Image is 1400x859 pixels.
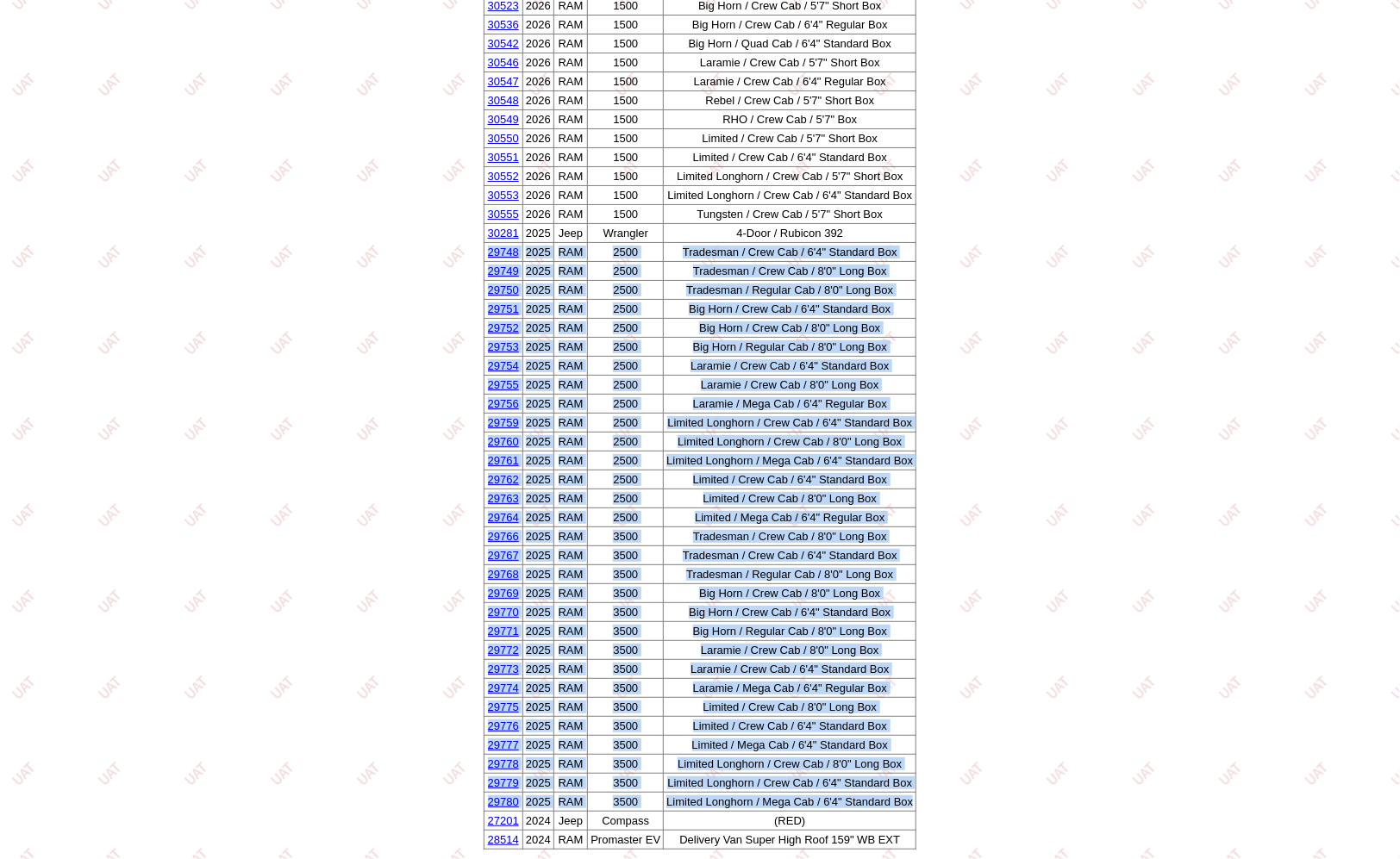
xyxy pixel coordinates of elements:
a: 29750 [488,283,519,296]
a: 29754 [488,359,519,372]
td: Laramie / Crew Cab / 6'4" Standard Box [664,357,916,376]
a: 29773 [488,663,519,675]
td: RAM [553,527,588,546]
a: 29749 [488,265,519,277]
td: 2026 [522,16,553,34]
td: 3500 [588,584,664,603]
td: Tradesman / Regular Cab / 8'0" Long Box [664,281,916,300]
td: 2025 [522,262,553,281]
td: Big Horn / Regular Cab / 8'0" Long Box [664,622,916,641]
a: 29768 [488,568,519,581]
td: 2500 [588,376,664,395]
td: RAM [553,110,588,129]
td: 2025 [522,470,553,489]
td: 2500 [588,243,664,262]
a: 28514 [488,833,519,846]
a: 27201 [488,814,519,827]
td: Big Horn / Quad Cab / 6'4" Standard Box [664,34,916,53]
td: RAM [553,148,588,167]
td: RAM [553,395,588,414]
td: 2026 [522,205,553,224]
td: Limited Longhorn / Mega Cab / 6'4" Standard Box [664,451,916,470]
td: RAM [553,34,588,53]
td: 3500 [588,717,664,736]
a: 29779 [488,776,519,789]
td: 2025 [522,376,553,395]
td: 2500 [588,395,664,414]
td: RAM [553,793,588,812]
td: RAM [553,774,588,793]
td: Tradesman / Crew Cab / 6'4" Standard Box [664,243,916,262]
td: Tradesman / Regular Cab / 8'0" Long Box [664,565,916,584]
td: 2026 [522,34,553,53]
td: 1500 [588,110,664,129]
td: 3500 [588,660,664,679]
td: 2500 [588,357,664,376]
td: 2500 [588,281,664,300]
td: 1500 [588,186,664,205]
td: Limited Longhorn / Crew Cab / 8'0" Long Box [664,433,916,451]
td: Limited / Crew Cab / 8'0" Long Box [664,698,916,717]
a: 30547 [488,75,519,88]
td: Tungsten / Crew Cab / 5'7" Short Box [664,205,916,224]
td: RAM [553,262,588,281]
td: RHO / Crew Cab / 5'7" Box [664,110,916,129]
td: 1500 [588,91,664,110]
td: 3500 [588,527,664,546]
td: 2500 [588,262,664,281]
td: 3500 [588,546,664,565]
td: RAM [553,300,588,319]
td: 1500 [588,16,664,34]
td: 2025 [522,357,553,376]
td: 2025 [522,736,553,755]
td: Laramie / Crew Cab / 8'0" Long Box [664,641,916,660]
td: RAM [553,508,588,527]
td: 2025 [522,243,553,262]
td: RAM [553,546,588,565]
a: 29775 [488,700,519,713]
a: 29759 [488,416,519,429]
td: 2026 [522,110,553,129]
td: 2500 [588,433,664,451]
a: 29776 [488,719,519,732]
td: 2026 [522,186,553,205]
td: RAM [553,129,588,148]
a: 29777 [488,738,519,751]
td: RAM [553,489,588,508]
td: RAM [553,831,588,850]
td: Jeep [553,224,588,243]
a: 30552 [488,170,519,183]
td: RAM [553,433,588,451]
a: 29764 [488,511,519,524]
a: 29752 [488,321,519,334]
td: 2026 [522,167,553,186]
td: RAM [553,622,588,641]
td: 1500 [588,148,664,167]
td: RAM [553,736,588,755]
td: (RED) [664,812,916,831]
td: 3500 [588,793,664,812]
td: 2025 [522,224,553,243]
td: 2025 [522,679,553,698]
td: RAM [553,660,588,679]
td: 3500 [588,565,664,584]
a: 30542 [488,37,519,50]
td: Delivery Van Super High Roof 159" WB EXT [664,831,916,850]
td: RAM [553,679,588,698]
a: 30549 [488,113,519,126]
td: Big Horn / Regular Cab / 8'0" Long Box [664,338,916,357]
a: 30555 [488,208,519,221]
td: 2024 [522,831,553,850]
td: 3500 [588,622,664,641]
td: 3500 [588,774,664,793]
td: 3500 [588,679,664,698]
td: 2025 [522,774,553,793]
a: 30536 [488,18,519,31]
td: 2025 [522,698,553,717]
td: 2026 [522,129,553,148]
td: 2025 [522,395,553,414]
td: 2500 [588,338,664,357]
a: 29762 [488,473,519,486]
td: 2026 [522,148,553,167]
td: RAM [553,451,588,470]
